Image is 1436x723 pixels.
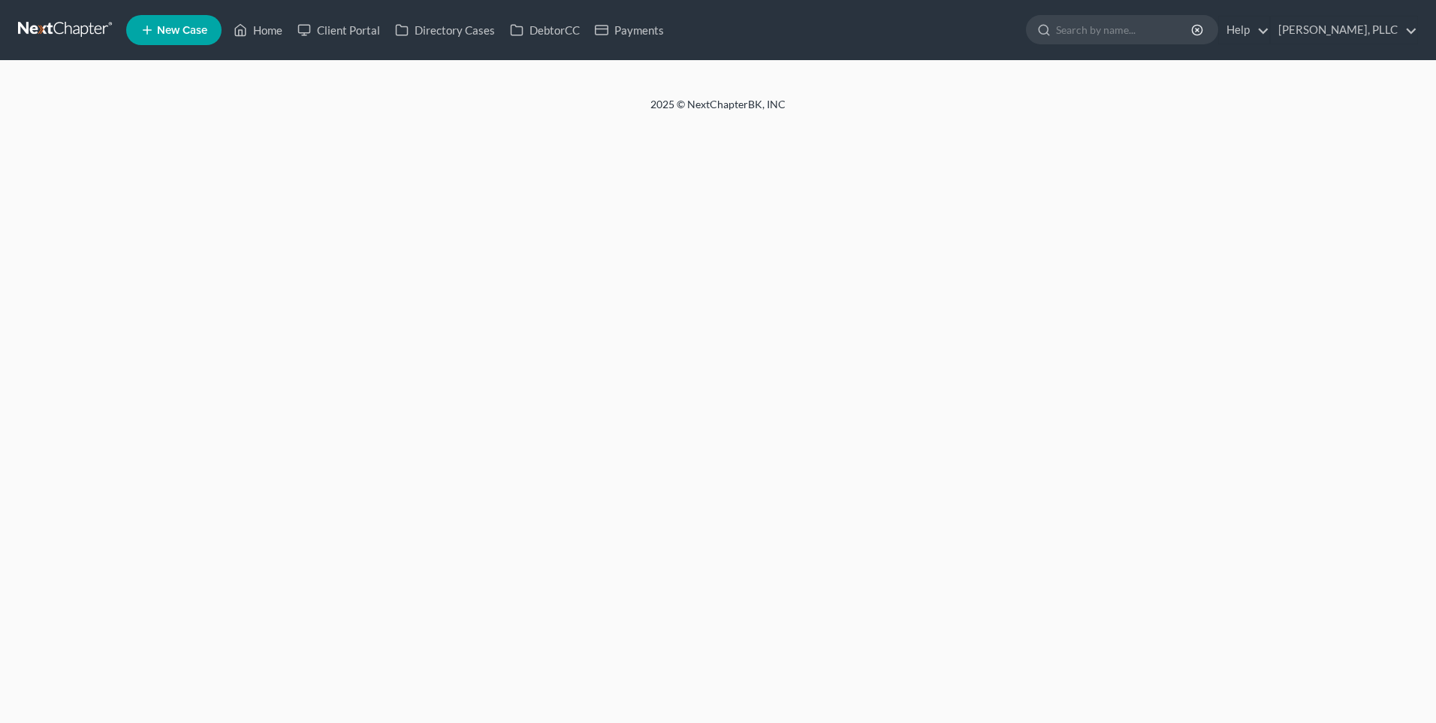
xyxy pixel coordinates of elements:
a: Help [1219,17,1269,44]
span: New Case [157,25,207,36]
div: 2025 © NextChapterBK, INC [290,97,1146,124]
input: Search by name... [1056,16,1193,44]
a: [PERSON_NAME], PLLC [1271,17,1417,44]
a: Directory Cases [388,17,502,44]
a: DebtorCC [502,17,587,44]
a: Payments [587,17,671,44]
a: Client Portal [290,17,388,44]
a: Home [226,17,290,44]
